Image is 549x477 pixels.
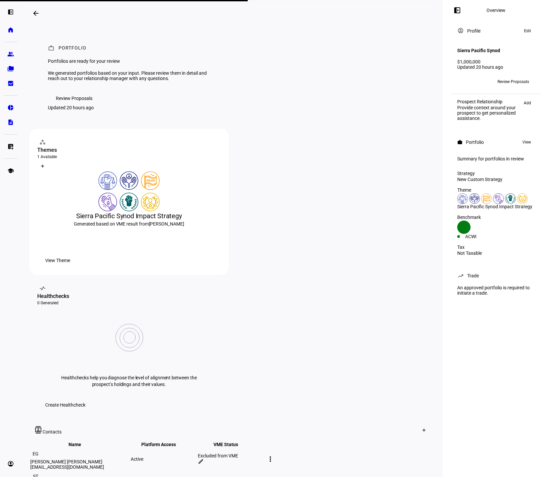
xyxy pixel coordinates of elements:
[120,193,138,211] img: racialJustice.colored.svg
[524,99,531,107] span: Add
[59,374,199,388] p: Healthchecks help you diagnose the level of alignment between the prospect’s holdings and their v...
[521,27,534,35] button: Edit
[56,92,92,105] span: Review Proposals
[98,193,117,211] img: poverty.colored.svg
[48,70,211,81] div: We generated portfolios based on your input. Please review them in detail and reach out to your r...
[4,101,17,114] a: pie_chart
[522,138,531,146] span: View
[141,442,186,447] span: Platform Access
[519,138,534,146] button: View
[149,221,184,227] span: [PERSON_NAME]
[457,177,534,182] div: New Custom Strategy
[45,398,85,412] span: Create Healthcheck
[37,211,221,221] div: Sierra Pacific Synod Impact Strategy
[457,48,500,53] h4: Sierra Pacific Synod
[7,27,14,33] eth-mat-symbol: home
[457,171,534,176] div: Strategy
[213,442,248,447] span: VME Status
[524,27,531,35] span: Edit
[7,80,14,87] eth-mat-symbol: bid_landscape
[7,51,14,57] eth-mat-symbol: group
[469,193,480,204] img: humanRights.colored.svg
[457,105,520,121] div: Provide context around your prospect to get personalized assistance.
[493,193,504,204] img: poverty.colored.svg
[48,45,55,51] mat-icon: work
[457,272,534,280] eth-panel-overview-card-header: Trade
[59,45,86,52] div: Portfolio
[457,140,463,145] mat-icon: work
[457,250,534,256] div: Not Taxable
[39,285,46,292] mat-icon: vital_signs
[32,9,40,17] mat-icon: arrow_backwards
[457,193,468,204] img: democracy.colored.svg
[30,448,41,459] div: EG
[457,59,534,64] div: $1,000,000
[497,76,529,87] span: Review Proposals
[505,193,516,204] img: racialJustice.colored.svg
[198,458,204,464] mat-icon: edit
[457,27,534,35] eth-panel-overview-card-header: Profile
[457,204,534,209] div: Sierra Pacific Synod Impact Strategy
[457,187,534,193] div: Theme
[457,64,534,70] div: Updated 20 hours ago
[457,215,534,220] div: Benchmark
[492,76,534,87] button: Review Proposals
[98,171,117,190] img: democracy.colored.svg
[141,193,160,211] img: corporateEthics.custom.svg
[30,459,129,464] div: [PERSON_NAME] [PERSON_NAME]
[37,154,221,159] div: 1 Available
[43,429,62,434] span: Contacts
[457,27,464,34] mat-icon: account_circle
[37,300,221,306] div: 0 Generated
[466,140,484,145] div: Portfolio
[141,171,160,190] img: lgbtqJustice.colored.svg
[198,453,264,458] div: Excluded from VME
[131,456,197,462] div: Active
[457,272,464,279] mat-icon: trending_up
[7,65,14,72] eth-mat-symbol: folder_copy
[37,146,221,154] div: Themes
[37,292,221,300] div: Healthchecks
[520,99,534,107] button: Add
[7,460,14,467] eth-mat-symbol: account_circle
[467,28,480,34] div: Profile
[481,193,492,204] img: lgbtqJustice.colored.svg
[453,6,461,14] mat-icon: left_panel_open
[45,254,70,267] span: View Theme
[37,398,93,412] button: Create Healthcheck
[266,455,274,463] mat-icon: more_vert
[7,119,14,126] eth-mat-symbol: description
[37,254,78,267] button: View Theme
[453,282,538,298] div: An approved portfolio is required to initiate a trade.
[48,58,211,64] div: Portfolios are ready for your review
[486,8,505,13] div: Overview
[465,234,496,239] div: ACWI
[35,426,43,433] mat-icon: contacts
[7,167,14,174] eth-mat-symbol: school
[120,171,138,190] img: humanRights.colored.svg
[7,9,14,15] eth-mat-symbol: left_panel_open
[39,139,46,145] mat-icon: workspaces
[4,62,17,75] a: folder_copy
[69,442,91,447] span: Name
[4,77,17,90] a: bid_landscape
[457,99,520,104] div: Prospect Relationship
[7,143,14,150] eth-mat-symbol: list_alt_add
[457,244,534,250] div: Tax
[4,23,17,37] a: home
[4,116,17,129] a: description
[467,273,479,278] div: Trade
[4,48,17,61] a: group
[48,92,100,105] button: Review Proposals
[7,104,14,111] eth-mat-symbol: pie_chart
[457,138,534,146] eth-panel-overview-card-header: Portfolio
[30,464,129,470] div: [EMAIL_ADDRESS][DOMAIN_NAME]
[517,193,528,204] img: corporateEthics.custom.svg
[457,156,534,161] div: Summary for portfolios in review
[459,79,466,84] span: MN
[48,105,94,110] div: Updated 20 hours ago
[37,221,221,227] div: Generated based on VME result from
